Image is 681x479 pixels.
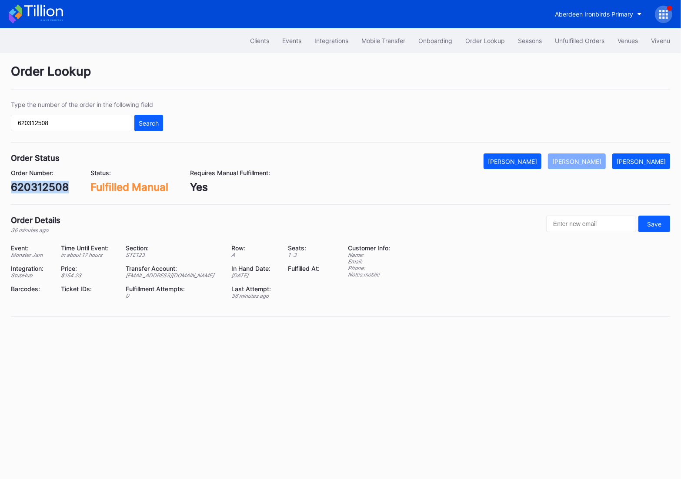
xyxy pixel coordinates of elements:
div: Venues [618,37,638,44]
div: Fulfilled Manual [90,181,168,193]
button: Clients [244,33,276,49]
div: Vivenu [651,37,670,44]
div: Section: [126,244,220,252]
div: Events [282,37,301,44]
div: Integrations [314,37,348,44]
div: Order Lookup [465,37,505,44]
button: [PERSON_NAME] [548,153,606,169]
div: Fulfilled At: [288,265,326,272]
button: Onboarding [412,33,459,49]
div: Phone: [348,265,390,271]
div: 36 minutes ago [11,227,60,233]
button: Mobile Transfer [355,33,412,49]
div: Row: [231,244,277,252]
div: Search [139,120,159,127]
button: Seasons [511,33,548,49]
div: $ 154.23 [61,272,115,279]
div: [PERSON_NAME] [617,158,666,165]
button: Save [638,216,670,232]
div: [EMAIL_ADDRESS][DOMAIN_NAME] [126,272,220,279]
button: Order Lookup [459,33,511,49]
div: Seats: [288,244,326,252]
div: STE123 [126,252,220,258]
div: Onboarding [418,37,452,44]
button: Unfulfilled Orders [548,33,611,49]
button: Integrations [308,33,355,49]
div: Seasons [518,37,542,44]
div: 1 - 3 [288,252,326,258]
div: Clients [250,37,269,44]
div: Order Status [11,153,60,163]
button: Events [276,33,308,49]
div: Fulfillment Attempts: [126,285,220,293]
div: Ticket IDs: [61,285,115,293]
div: Order Number: [11,169,69,176]
div: 36 minutes ago [231,293,277,299]
div: Barcodes: [11,285,50,293]
div: Time Until Event: [61,244,115,252]
div: Name: [348,252,390,258]
div: Monster Jam [11,252,50,258]
button: Venues [611,33,644,49]
div: Transfer Account: [126,265,220,272]
div: Order Lookup [11,64,670,90]
div: [PERSON_NAME] [552,158,601,165]
div: Customer Info: [348,244,390,252]
div: Aberdeen Ironbirds Primary [555,10,633,18]
input: GT59662 [11,115,132,131]
div: Last Attempt: [231,285,277,293]
div: Order Details [11,216,60,225]
div: Save [647,220,661,228]
div: In Hand Date: [231,265,277,272]
div: Type the number of the order in the following field [11,101,163,108]
div: Email: [348,258,390,265]
div: [PERSON_NAME] [488,158,537,165]
div: Event: [11,244,50,252]
div: in about 17 hours [61,252,115,258]
div: Unfulfilled Orders [555,37,604,44]
button: Aberdeen Ironbirds Primary [548,6,648,22]
div: 620312508 [11,181,69,193]
input: Enter new email [546,216,636,232]
div: Requires Manual Fulfillment: [190,169,270,176]
button: [PERSON_NAME] [484,153,541,169]
div: Integration: [11,265,50,272]
button: [PERSON_NAME] [612,153,670,169]
div: Status: [90,169,168,176]
div: Yes [190,181,270,193]
div: Notes: mobile [348,271,390,278]
div: Mobile Transfer [361,37,405,44]
div: [DATE] [231,272,277,279]
div: StubHub [11,272,50,279]
button: Search [134,115,163,131]
div: 0 [126,293,220,299]
div: A [231,252,277,258]
div: Price: [61,265,115,272]
button: Vivenu [644,33,677,49]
